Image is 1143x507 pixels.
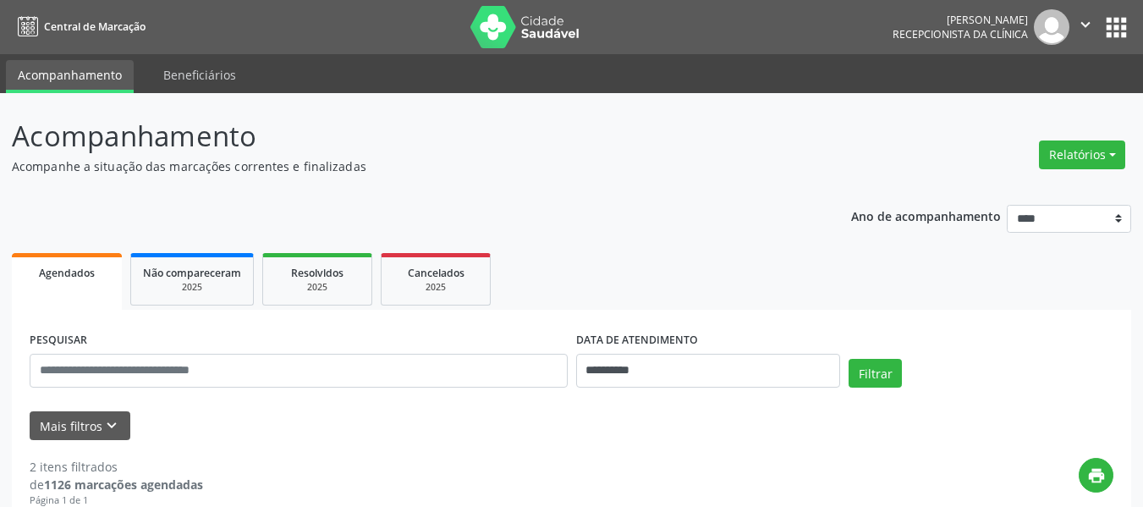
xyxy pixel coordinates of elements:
[44,477,203,493] strong: 1126 marcações agendadas
[851,205,1001,226] p: Ano de acompanhamento
[30,328,87,354] label: PESQUISAR
[1102,13,1131,42] button: apps
[1079,458,1113,493] button: print
[1087,466,1106,485] i: print
[393,281,478,294] div: 2025
[30,411,130,441] button: Mais filtroskeyboard_arrow_down
[151,60,248,90] a: Beneficiários
[30,458,203,476] div: 2 itens filtrados
[275,281,360,294] div: 2025
[143,281,241,294] div: 2025
[12,115,795,157] p: Acompanhamento
[1076,15,1095,34] i: 
[893,27,1028,41] span: Recepcionista da clínica
[12,157,795,175] p: Acompanhe a situação das marcações correntes e finalizadas
[1069,9,1102,45] button: 
[143,266,241,280] span: Não compareceram
[408,266,464,280] span: Cancelados
[849,359,902,388] button: Filtrar
[291,266,343,280] span: Resolvidos
[12,13,146,41] a: Central de Marcação
[576,328,698,354] label: DATA DE ATENDIMENTO
[39,266,95,280] span: Agendados
[1034,9,1069,45] img: img
[30,476,203,493] div: de
[1039,141,1125,169] button: Relatórios
[6,60,134,93] a: Acompanhamento
[102,416,121,435] i: keyboard_arrow_down
[44,19,146,34] span: Central de Marcação
[893,13,1028,27] div: [PERSON_NAME]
